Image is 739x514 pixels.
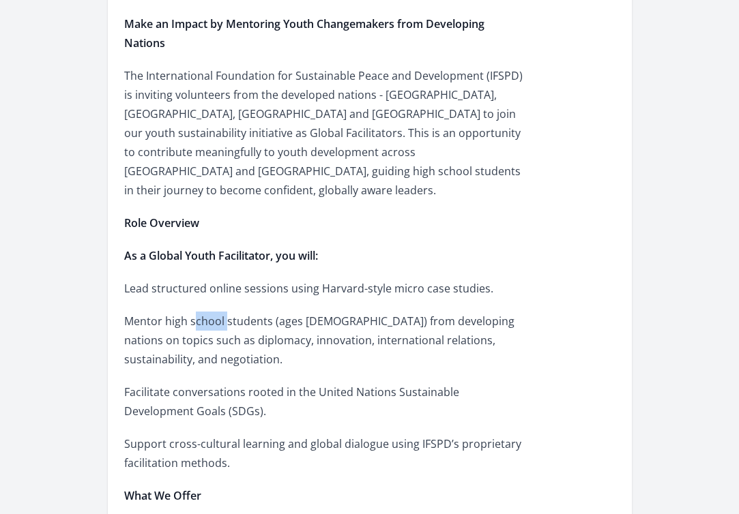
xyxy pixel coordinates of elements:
[124,434,523,472] p: Support cross-cultural learning and global dialogue using IFSPD’s proprietary facilitation methods.
[124,215,199,230] strong: Role Overview
[124,488,201,503] strong: What We Offer
[124,312,523,369] p: Mentor high school students (ages [DEMOGRAPHIC_DATA]) from developing nations on topics such as d...
[124,16,484,50] strong: Make an Impact by Mentoring Youth Changemakers from Developing Nations
[124,66,523,200] p: The International Foundation for Sustainable Peace and Development (IFSPD) is inviting volunteers...
[124,248,318,263] strong: As a Global Youth Facilitator, you will:
[124,279,523,298] p: Lead structured online sessions using Harvard-style micro case studies.
[124,382,523,421] p: Facilitate conversations rooted in the United Nations Sustainable Development Goals (SDGs).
